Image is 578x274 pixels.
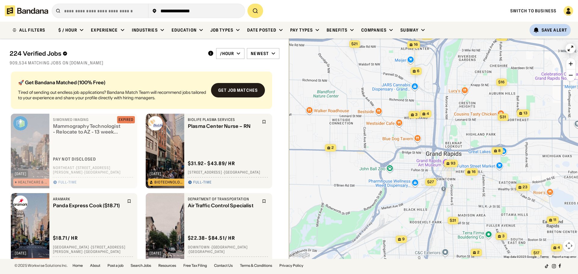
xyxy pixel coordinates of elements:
div: [DATE] [15,251,26,255]
span: $31 [450,218,456,223]
div: Pay Types [290,27,313,33]
div: 224 Verified Jobs [10,50,203,57]
a: Report a map error [552,255,576,258]
div: 909,534 matching jobs on [DOMAIN_NAME] [10,60,279,66]
div: ALL FILTERS [19,28,45,32]
div: [DATE] [150,251,161,255]
span: 8 [498,148,501,153]
div: Date Posted [247,27,276,33]
span: 23 [523,185,527,190]
div: Get job matches [218,88,258,92]
div: grid [10,69,279,259]
div: [DATE] [150,172,161,176]
img: Google [291,251,310,259]
div: Industries [132,27,158,33]
div: Aramark [53,197,123,202]
span: 93 [451,161,455,166]
span: 2 [331,145,334,150]
div: Companies [361,27,387,33]
img: Biolife Plasma Services logo [148,116,163,131]
a: Resources [158,264,176,267]
a: Privacy Policy [279,264,303,267]
div: Experience [91,27,118,33]
span: 4 [558,245,560,250]
a: Open this area in Google Maps (opens a new window) [291,251,310,259]
span: 16 [472,169,476,174]
div: /hour [220,51,234,56]
button: Map camera controls [563,240,575,252]
span: 3 [415,112,418,117]
span: 2 [503,35,505,40]
span: $16 [498,80,505,84]
div: Department of Transportation [188,197,258,202]
a: Terms (opens in new tab) [540,255,548,258]
a: About [90,264,100,267]
div: [STREET_ADDRESS] · [GEOGRAPHIC_DATA] [188,170,269,175]
div: $ 18.71 / hr [53,235,78,241]
span: 13 [524,111,527,116]
a: Switch to Business [510,8,556,14]
span: 3 [502,234,505,239]
div: Save Alert [542,27,567,33]
div: Biotechnology [154,180,185,184]
div: $ 22.38 - $84.51 / hr [188,235,235,241]
div: Panda Express Cook ($18.71) [53,203,123,208]
div: 🚀 Get Bandana Matched (100% Free) [18,80,206,85]
span: 2 [477,250,480,255]
div: Newest [251,51,269,56]
a: Search Jobs [131,264,151,267]
span: 16 [414,42,418,47]
div: Biolife Plasma Services [188,117,258,122]
div: Air Traffic Control Specialist [188,203,258,208]
span: 11 [553,217,556,223]
a: Contact Us [214,264,233,267]
div: $ / hour [58,27,77,33]
span: $31 [500,115,506,119]
div: Full-time [193,180,212,185]
div: Downtown · [GEOGRAPHIC_DATA] · [GEOGRAPHIC_DATA] [188,245,269,254]
span: $17 [533,251,539,255]
a: Free Tax Filing [183,264,207,267]
div: Tired of sending out endless job applications? Bandana Match Team will recommend jobs tailored to... [18,90,206,100]
div: Education [172,27,197,33]
div: $ 31.92 - $43.89 / hr [188,160,235,167]
div: [GEOGRAPHIC_DATA] · [STREET_ADDRESS][PERSON_NAME] · [GEOGRAPHIC_DATA] [53,245,134,254]
div: Subway [400,27,418,33]
span: 4 [427,111,429,116]
span: $27 [427,180,434,184]
span: Map data ©2025 Google [504,255,536,258]
span: $21 [351,42,358,46]
div: © 2025 Workwise Solutions Inc. [14,264,68,267]
a: Terms & Conditions [240,264,272,267]
a: Home [73,264,83,267]
a: Post a job [107,264,123,267]
img: Aramark logo [13,195,28,210]
img: Bandana logotype [5,5,48,16]
div: Benefits [327,27,347,33]
div: Job Types [210,27,233,33]
div: EXPIRED [119,118,133,122]
div: Plasma Center Nurse – RN [188,123,258,129]
span: 9 [402,237,405,242]
span: 6 [417,69,419,74]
